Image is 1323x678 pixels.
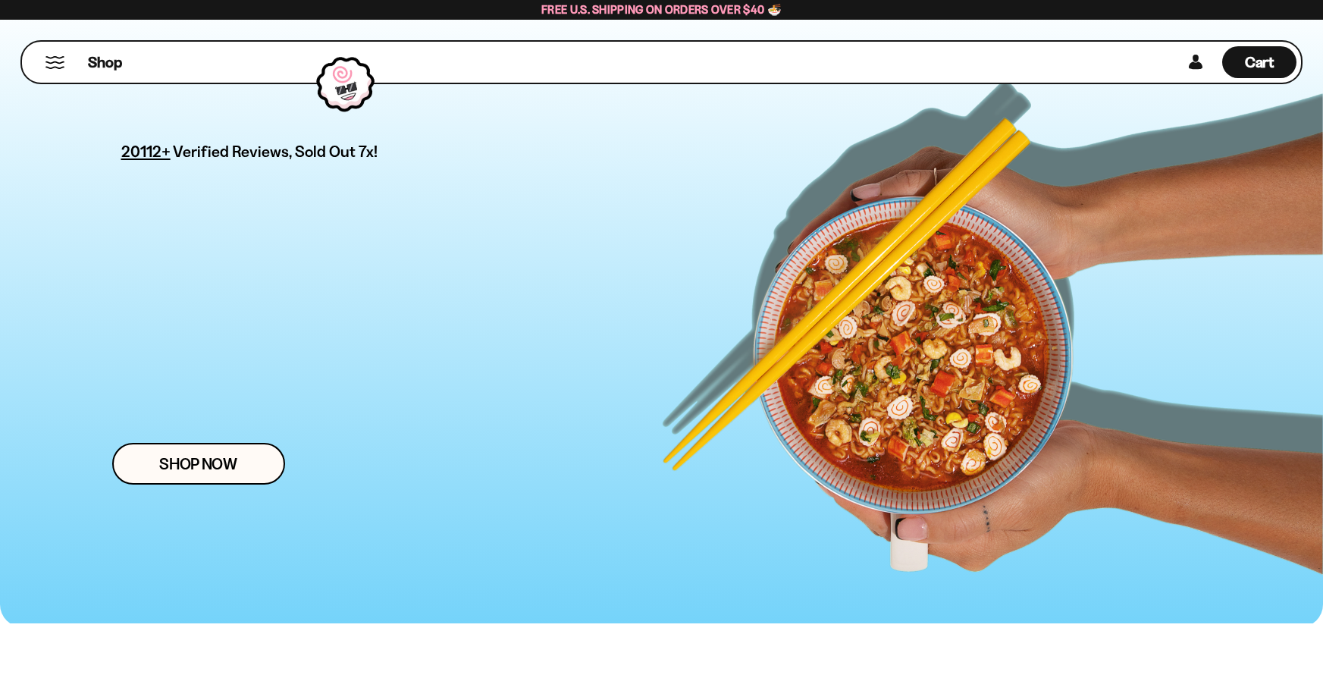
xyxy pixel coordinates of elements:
[45,56,65,69] button: Mobile Menu Trigger
[173,142,378,161] span: Verified Reviews, Sold Out 7x!
[159,456,237,472] span: Shop Now
[112,443,285,485] a: Shop Now
[121,140,171,163] span: 20112+
[541,2,782,17] span: Free U.S. Shipping on Orders over $40 🍜
[1222,42,1296,83] a: Cart
[88,46,122,78] a: Shop
[1245,53,1274,71] span: Cart
[88,52,122,73] span: Shop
